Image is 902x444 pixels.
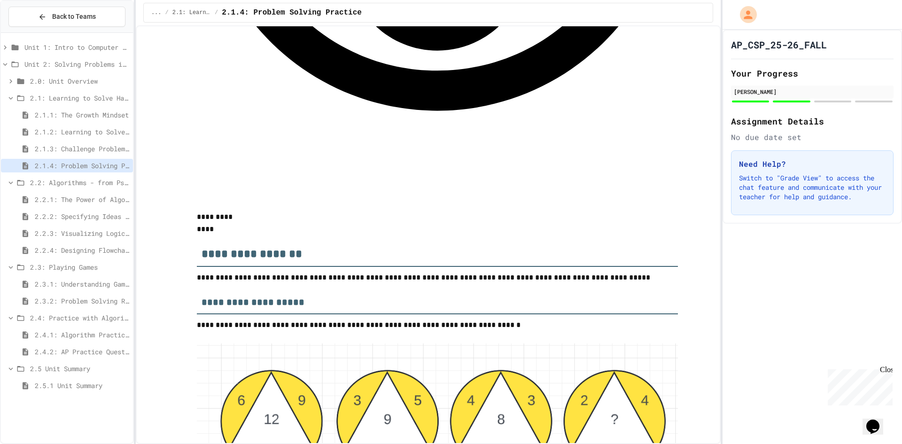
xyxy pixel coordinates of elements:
[731,67,894,80] h2: Your Progress
[30,313,129,323] span: 2.4: Practice with Algorithms
[35,228,129,238] span: 2.2.3: Visualizing Logic with Flowcharts
[35,381,129,390] span: 2.5.1 Unit Summary
[35,161,129,171] span: 2.1.4: Problem Solving Practice
[30,262,129,272] span: 2.3: Playing Games
[8,7,125,27] button: Back to Teams
[734,87,891,96] div: [PERSON_NAME]
[24,42,129,52] span: Unit 1: Intro to Computer Science
[215,9,218,16] span: /
[863,406,893,435] iframe: chat widget
[35,296,129,306] span: 2.3.2: Problem Solving Reflection
[739,158,886,170] h3: Need Help?
[35,245,129,255] span: 2.2.4: Designing Flowcharts
[30,178,129,187] span: 2.2: Algorithms - from Pseudocode to Flowcharts
[35,279,129,289] span: 2.3.1: Understanding Games with Flowcharts
[30,76,129,86] span: 2.0: Unit Overview
[35,347,129,357] span: 2.4.2: AP Practice Questions
[731,38,827,51] h1: AP_CSP_25-26_FALL
[172,9,211,16] span: 2.1: Learning to Solve Hard Problems
[35,144,129,154] span: 2.1.3: Challenge Problem - The Bridge
[730,4,759,25] div: My Account
[739,173,886,202] p: Switch to "Grade View" to access the chat feature and communicate with your teacher for help and ...
[30,364,129,374] span: 2.5 Unit Summary
[35,127,129,137] span: 2.1.2: Learning to Solve Hard Problems
[24,59,129,69] span: Unit 2: Solving Problems in Computer Science
[824,366,893,405] iframe: chat widget
[30,93,129,103] span: 2.1: Learning to Solve Hard Problems
[151,9,162,16] span: ...
[222,7,362,18] span: 2.1.4: Problem Solving Practice
[4,4,65,60] div: Chat with us now!Close
[52,12,96,22] span: Back to Teams
[35,110,129,120] span: 2.1.1: The Growth Mindset
[35,330,129,340] span: 2.4.1: Algorithm Practice Exercises
[165,9,169,16] span: /
[35,211,129,221] span: 2.2.2: Specifying Ideas with Pseudocode
[731,132,894,143] div: No due date set
[731,115,894,128] h2: Assignment Details
[35,195,129,204] span: 2.2.1: The Power of Algorithms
